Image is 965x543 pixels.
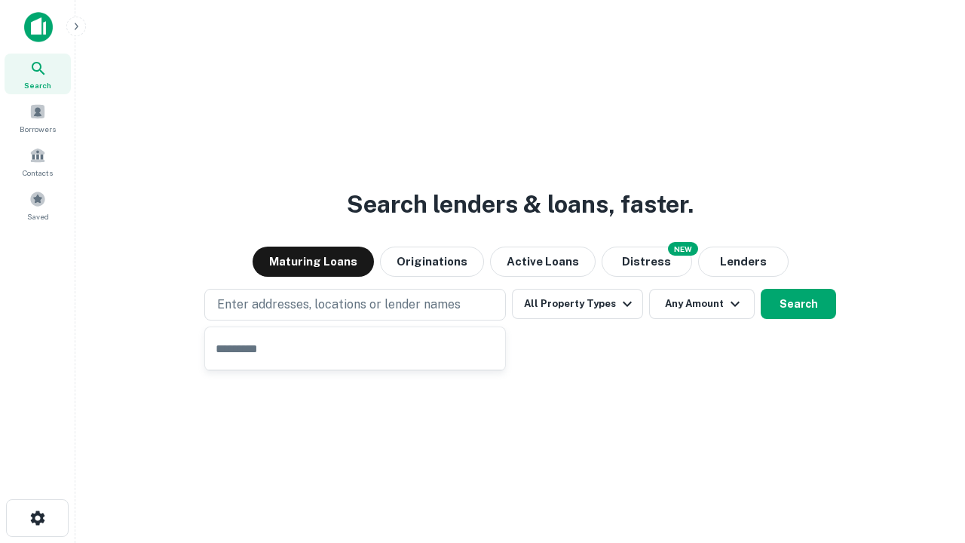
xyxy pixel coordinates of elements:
button: Search distressed loans with lien and other non-mortgage details. [602,247,692,277]
span: Borrowers [20,123,56,135]
button: Active Loans [490,247,596,277]
div: NEW [668,242,698,256]
a: Borrowers [5,97,71,138]
a: Search [5,54,71,94]
button: Any Amount [649,289,755,319]
button: Search [761,289,836,319]
span: Contacts [23,167,53,179]
img: capitalize-icon.png [24,12,53,42]
a: Saved [5,185,71,225]
button: Lenders [698,247,789,277]
span: Saved [27,210,49,222]
p: Enter addresses, locations or lender names [217,296,461,314]
button: All Property Types [512,289,643,319]
button: Originations [380,247,484,277]
button: Enter addresses, locations or lender names [204,289,506,321]
a: Contacts [5,141,71,182]
span: Search [24,79,51,91]
h3: Search lenders & loans, faster. [347,186,694,222]
button: Maturing Loans [253,247,374,277]
iframe: Chat Widget [890,422,965,495]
